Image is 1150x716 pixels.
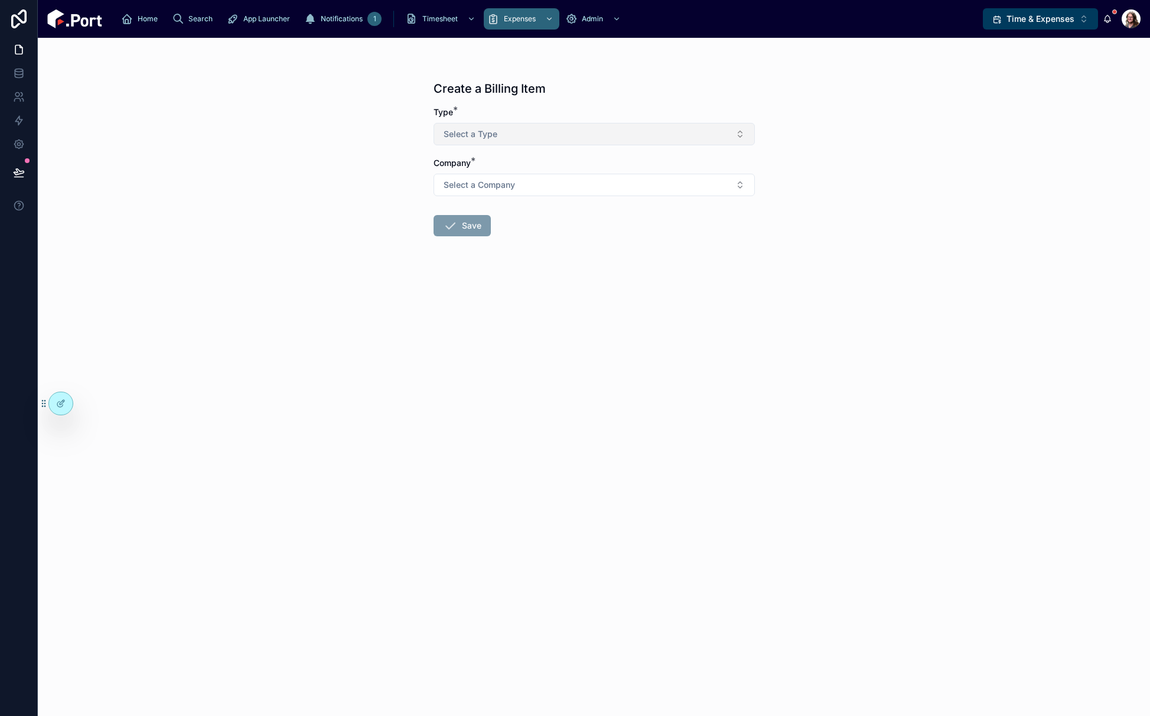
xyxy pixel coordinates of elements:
[504,14,536,24] span: Expenses
[301,8,385,30] a: Notifications1
[434,123,755,145] button: Select Button
[434,80,546,97] h1: Create a Billing Item
[321,14,363,24] span: Notifications
[1006,13,1074,25] span: Time & Expenses
[138,14,158,24] span: Home
[402,8,481,30] a: Timesheet
[243,14,290,24] span: App Launcher
[444,128,497,140] span: Select a Type
[434,174,755,196] button: Select Button
[223,8,298,30] a: App Launcher
[444,179,515,191] span: Select a Company
[562,8,627,30] a: Admin
[983,8,1098,30] button: Select Button
[484,8,559,30] a: Expenses
[434,158,471,168] span: Company
[47,9,102,28] img: App logo
[582,14,603,24] span: Admin
[168,8,221,30] a: Search
[434,107,453,117] span: Type
[112,6,983,32] div: scrollable content
[188,14,213,24] span: Search
[367,12,382,26] div: 1
[422,14,458,24] span: Timesheet
[118,8,166,30] a: Home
